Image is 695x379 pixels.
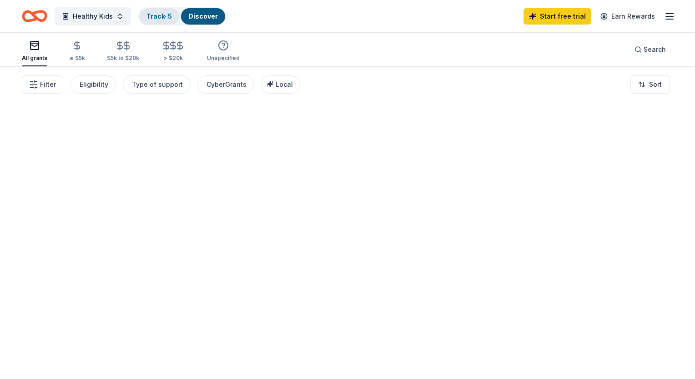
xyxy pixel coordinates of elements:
span: Filter [40,79,56,90]
a: Home [22,5,47,27]
span: Local [276,80,293,88]
div: Unspecified [207,55,240,62]
button: Type of support [123,75,190,94]
div: > $20k [161,55,185,62]
a: Track· 5 [146,12,172,20]
button: Eligibility [71,75,116,94]
button: ≤ $5k [69,37,85,66]
a: Earn Rewards [595,8,660,25]
button: Sort [630,75,670,94]
button: $5k to $20k [107,37,139,66]
span: Sort [649,79,662,90]
span: Search [644,44,666,55]
div: Eligibility [80,79,108,90]
a: Start free trial [524,8,591,25]
button: Local [261,75,300,94]
button: Healthy Kids [55,7,131,25]
div: CyberGrants [206,79,247,90]
span: Healthy Kids [73,11,113,22]
button: > $20k [161,37,185,66]
div: All grants [22,55,47,62]
button: CyberGrants [197,75,254,94]
button: All grants [22,36,47,66]
div: $5k to $20k [107,55,139,62]
a: Discover [188,12,218,20]
button: Track· 5Discover [138,7,226,25]
button: Search [627,40,673,59]
button: Unspecified [207,36,240,66]
div: ≤ $5k [69,55,85,62]
button: Filter [22,75,63,94]
div: Type of support [132,79,183,90]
